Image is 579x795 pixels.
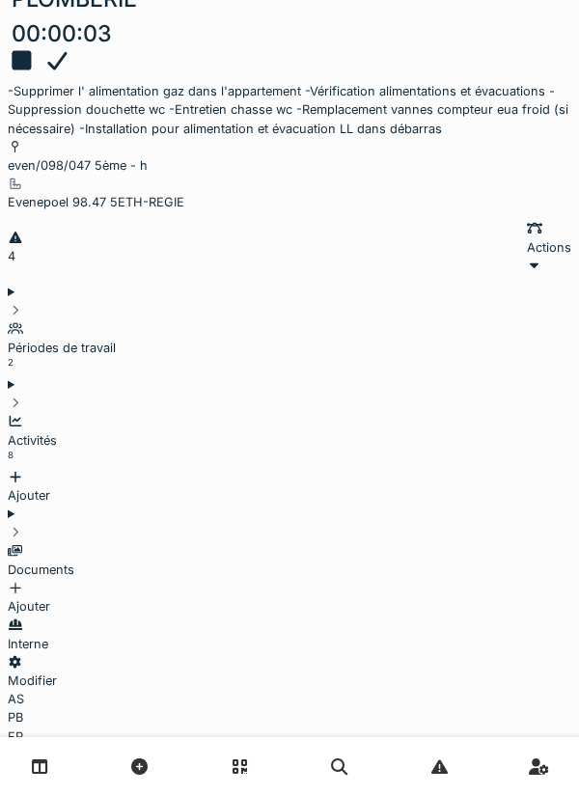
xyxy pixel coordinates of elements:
div: Ajouter [8,579,571,616]
div: Documents [8,561,571,579]
div: 00:00:03 [12,20,112,47]
div: even/098/047 5ème - h [8,156,571,175]
div: FP [8,727,571,746]
sup: 2 [8,357,14,368]
div: -Supprimer l' alimentation gaz dans l'appartement -Vérification alimentations et évacuations -Sup... [8,82,571,138]
div: 4 [8,247,23,265]
div: Périodes de travail [8,339,571,357]
div: Activités [8,431,571,450]
div: AS [8,690,571,708]
div: Evenepoel 98.47 5ETH-REGIE [8,193,571,211]
sup: 8 [8,450,14,460]
div: Interne [8,635,571,653]
summary: DocumentsAjouter [8,505,571,616]
summary: Périodes de travail2 [8,283,571,375]
summary: Activités8Ajouter [8,375,571,505]
div: Actions [527,220,571,276]
div: Ajouter [8,468,571,505]
div: PB [8,708,571,726]
div: Modifier [8,653,571,690]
